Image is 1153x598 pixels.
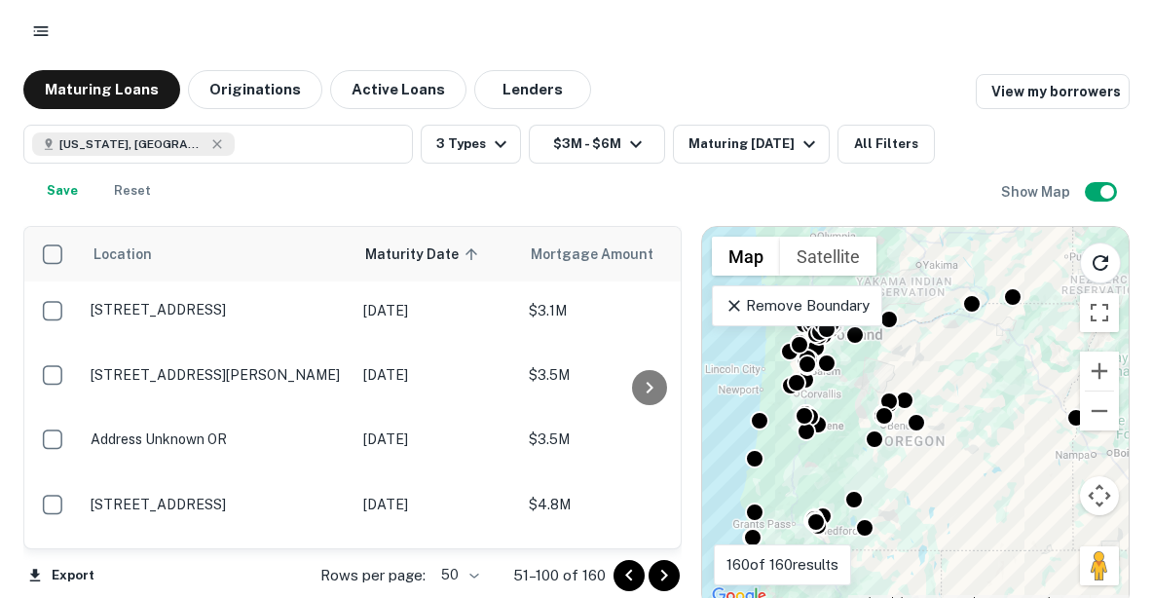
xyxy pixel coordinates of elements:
[529,494,724,515] p: $4.8M
[93,243,152,266] span: Location
[188,70,322,109] button: Originations
[614,560,645,591] button: Go to previous page
[91,301,344,318] p: [STREET_ADDRESS]
[363,364,509,386] p: [DATE]
[976,74,1130,109] a: View my borrowers
[91,366,344,384] p: [STREET_ADDRESS][PERSON_NAME]
[81,227,353,281] th: Location
[59,135,205,153] span: [US_STATE], [GEOGRAPHIC_DATA]
[363,300,509,321] p: [DATE]
[23,561,99,590] button: Export
[649,560,680,591] button: Go to next page
[513,564,606,587] p: 51–100 of 160
[529,300,724,321] p: $3.1M
[673,125,830,164] button: Maturing [DATE]
[101,171,164,210] button: Reset
[363,494,509,515] p: [DATE]
[363,429,509,450] p: [DATE]
[1080,293,1119,332] button: Toggle fullscreen view
[23,125,413,164] button: [US_STATE], [GEOGRAPHIC_DATA]
[688,132,821,156] div: Maturing [DATE]
[529,125,665,164] button: $3M - $6M
[519,227,733,281] th: Mortgage Amount
[837,125,935,164] button: All Filters
[23,70,180,109] button: Maturing Loans
[780,237,876,276] button: Show satellite imagery
[353,227,519,281] th: Maturity Date
[320,564,426,587] p: Rows per page:
[712,237,780,276] button: Show street map
[1080,392,1119,430] button: Zoom out
[91,496,344,513] p: [STREET_ADDRESS]
[91,430,344,448] p: Address Unknown OR
[31,171,93,210] button: Save your search to get updates of matches that match your search criteria.
[1080,243,1121,283] button: Reload search area
[531,243,679,266] span: Mortgage Amount
[433,561,482,589] div: 50
[474,70,591,109] button: Lenders
[365,243,484,266] span: Maturity Date
[726,553,838,577] p: 160 of 160 results
[1080,546,1119,585] button: Drag Pegman onto the map to open Street View
[529,429,724,450] p: $3.5M
[330,70,466,109] button: Active Loans
[1080,352,1119,391] button: Zoom in
[1001,181,1073,203] h6: Show Map
[529,364,724,386] p: $3.5M
[725,294,870,318] p: Remove Boundary
[421,125,521,164] button: 3 Types
[1056,442,1153,536] iframe: Chat Widget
